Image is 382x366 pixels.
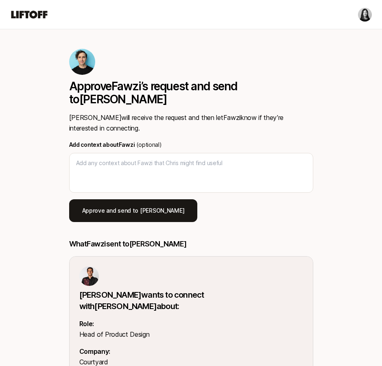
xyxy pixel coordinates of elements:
[69,112,313,133] p: [PERSON_NAME] will receive the request and then let Fawzi know if they’re interested in connecting.
[79,346,303,357] p: Company:
[69,80,313,106] p: Approve Fawzi ’s request and send to [PERSON_NAME]
[79,318,303,329] p: Role:
[69,49,95,75] img: 96d2a0e4_1874_4b12_b72d_b7b3d0246393.jpg
[79,289,303,312] p: [PERSON_NAME] wants to connect with [PERSON_NAME] about:
[136,140,162,150] span: (optional)
[69,199,198,222] button: Approve and send to [PERSON_NAME]
[79,329,303,340] p: Head of Product Design
[79,266,99,286] img: ACg8ocKfD4J6FzG9_HAYQ9B8sLvPSEBLQEDmbHTY_vjoi9sRmV9s2RKt=s160-c
[69,140,313,150] label: Add context about Fawzi
[358,8,372,22] img: Stacy La
[69,238,313,250] p: What Fawzi sent to [PERSON_NAME]
[358,7,372,22] button: Stacy La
